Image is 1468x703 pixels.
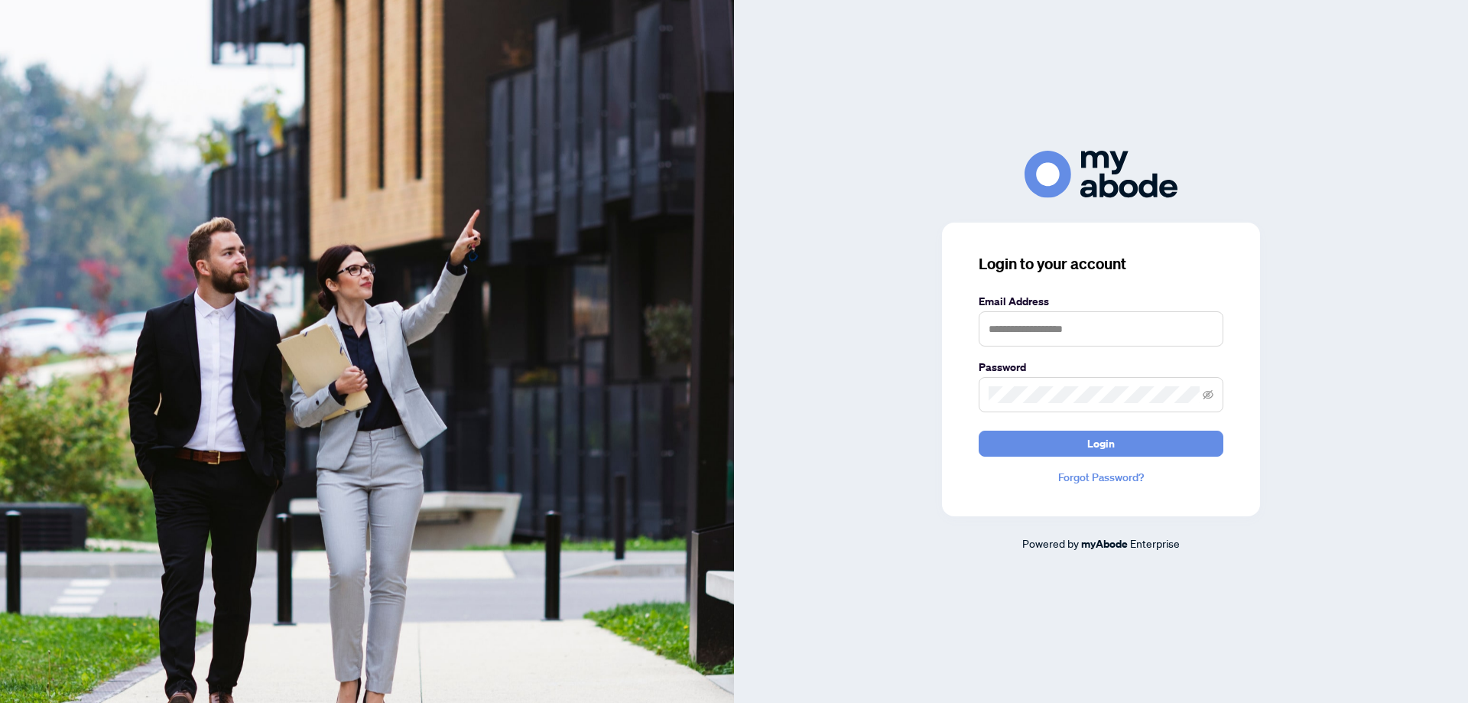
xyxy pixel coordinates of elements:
[1081,535,1128,552] a: myAbode
[1130,536,1180,550] span: Enterprise
[1025,151,1177,197] img: ma-logo
[979,293,1223,310] label: Email Address
[1203,389,1213,400] span: eye-invisible
[1087,431,1115,456] span: Login
[979,431,1223,457] button: Login
[979,359,1223,376] label: Password
[1022,536,1079,550] span: Powered by
[979,469,1223,486] a: Forgot Password?
[979,253,1223,275] h3: Login to your account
